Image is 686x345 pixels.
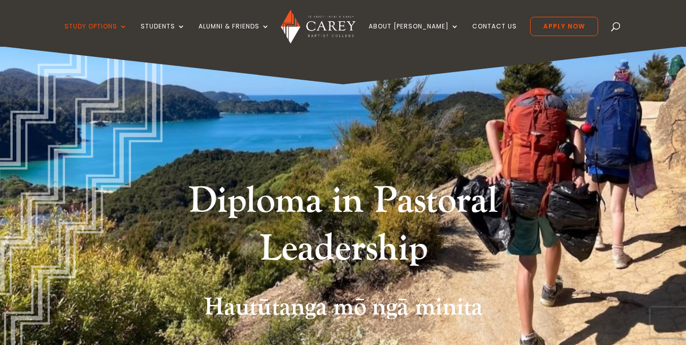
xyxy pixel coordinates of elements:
a: Alumni & Friends [199,23,270,47]
a: About [PERSON_NAME] [369,23,459,47]
img: Carey Baptist College [281,10,355,44]
h1: Diploma in Pastoral Leadership [153,177,534,277]
h2: Hautūtanga mō ngā minita [69,293,617,327]
a: Contact Us [472,23,517,47]
a: Students [141,23,185,47]
a: Study Options [64,23,127,47]
a: Apply Now [530,17,598,36]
